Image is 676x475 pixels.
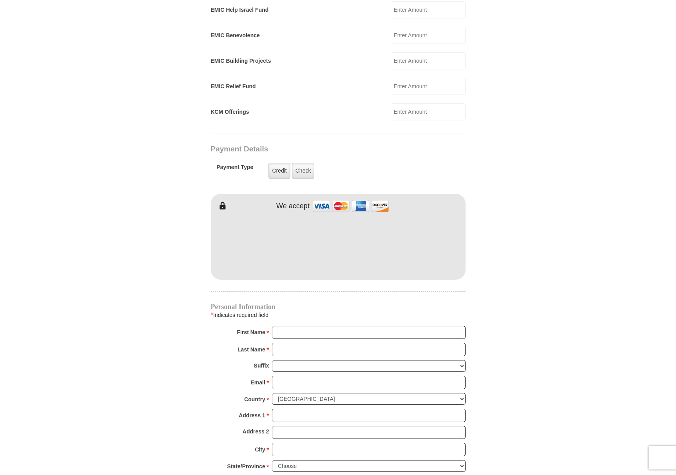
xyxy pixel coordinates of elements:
strong: Email [251,377,265,388]
strong: Last Name [237,344,265,355]
label: Check [292,163,315,179]
div: Indicates required field [211,310,466,320]
h3: Payment Details [211,145,411,154]
strong: Address 2 [243,426,269,437]
label: EMIC Building Projects [211,57,271,65]
input: Enter Amount [391,52,466,69]
strong: State/Province [227,461,265,472]
h5: Payment Type [217,164,254,175]
label: EMIC Help Israel Fund [211,6,269,14]
input: Enter Amount [391,78,466,95]
strong: Suffix [254,360,269,371]
label: EMIC Benevolence [211,31,260,40]
strong: Address 1 [239,410,265,421]
input: Enter Amount [391,1,466,18]
strong: City [255,444,265,455]
input: Enter Amount [391,103,466,120]
input: Enter Amount [391,27,466,44]
strong: First Name [237,327,265,338]
label: EMIC Relief Fund [211,82,256,91]
img: credit cards accepted [312,198,390,215]
h4: Personal Information [211,304,466,310]
strong: Country [244,394,265,405]
label: KCM Offerings [211,108,249,116]
h4: We accept [276,202,310,211]
label: Credit [268,163,290,179]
